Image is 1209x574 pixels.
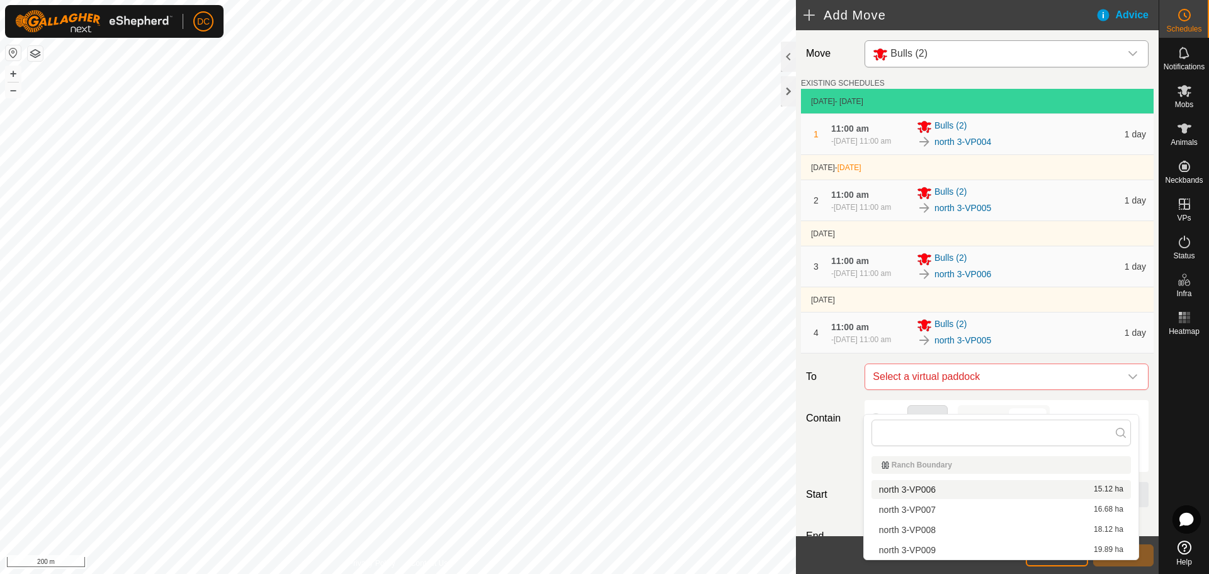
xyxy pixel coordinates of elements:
span: 16.68 ha [1094,505,1123,514]
span: Neckbands [1165,176,1203,184]
span: 1 [814,129,819,139]
span: 19.89 ha [1094,546,1123,554]
li: north 3-VP008 [871,520,1131,539]
div: - [831,334,891,345]
label: End [801,529,860,544]
a: north 3-VP006 [934,268,991,281]
span: Infra [1176,290,1191,297]
span: 1 day [1125,328,1146,338]
a: north 3-VP005 [934,334,991,347]
span: [DATE] 11:00 am [834,335,891,344]
span: DC [197,15,210,28]
span: 2 [814,195,819,205]
span: 18.12 ha [1094,525,1123,534]
li: north 3-VP009 [871,541,1131,560]
span: Bulls [868,41,1120,67]
a: Help [1159,536,1209,571]
span: Heatmap [1169,328,1200,335]
span: 11:00 am [831,123,869,134]
div: - [831,268,891,279]
ul: Option List [864,451,1138,560]
div: dropdown trigger [1120,41,1145,67]
span: Help [1176,558,1192,566]
div: - [831,135,891,147]
h2: Add Move [803,8,1096,23]
button: + [6,66,21,81]
span: Animals [1171,139,1198,146]
span: 15.12 ha [1094,485,1123,494]
label: To [801,364,860,390]
div: dropdown trigger [1120,364,1145,389]
img: To [917,267,932,282]
span: 1 day [1125,129,1146,139]
span: 11:00 am [831,256,869,266]
button: – [6,83,21,98]
a: Privacy Policy [348,558,395,569]
span: Notifications [1164,63,1205,71]
img: To [917,333,932,348]
span: - [835,163,861,172]
li: north 3-VP006 [871,480,1131,499]
span: north 3-VP008 [879,525,936,534]
span: north 3-VP009 [879,546,936,554]
a: Contact Us [411,558,448,569]
span: - [DATE] [835,97,863,106]
span: [DATE] [811,97,835,106]
span: 4 [814,328,819,338]
div: Advice [1096,8,1159,23]
span: north 3-VP007 [879,505,936,514]
label: Move [801,40,860,67]
span: [DATE] [811,296,835,304]
span: 11:00 am [831,322,869,332]
span: Bulls (2) [934,185,967,200]
span: [DATE] [811,229,835,238]
span: Bulls (2) [934,251,967,267]
span: Schedules [1166,25,1201,33]
span: [DATE] 11:00 am [834,269,891,278]
span: Bulls (2) [934,119,967,134]
button: Reset Map [6,45,21,60]
label: Start [801,487,860,502]
img: To [917,200,932,215]
span: [DATE] [837,163,861,172]
span: [DATE] 11:00 am [834,137,891,146]
span: Mobs [1175,101,1193,108]
img: To [917,134,932,149]
span: VPs [1177,214,1191,222]
div: - [831,202,891,213]
span: Status [1173,252,1195,260]
span: Bulls (2) [890,48,928,59]
a: north 3-VP005 [934,202,991,215]
span: [DATE] [811,163,835,172]
label: Contain [801,411,860,426]
label: For [887,413,902,423]
li: north 3-VP007 [871,500,1131,519]
span: Select a virtual paddock [868,364,1120,389]
div: Ranch Boundary [882,461,1121,469]
span: north 3-VP006 [879,485,936,494]
button: Map Layers [28,46,43,61]
img: Gallagher Logo [15,10,173,33]
a: north 3-VP004 [934,135,991,149]
span: Bulls (2) [934,318,967,333]
span: 11:00 am [831,190,869,200]
span: 3 [814,261,819,272]
span: 1 day [1125,261,1146,272]
span: [DATE] 11:00 am [834,203,891,212]
span: 1 day [1125,195,1146,205]
label: EXISTING SCHEDULES [801,77,885,89]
